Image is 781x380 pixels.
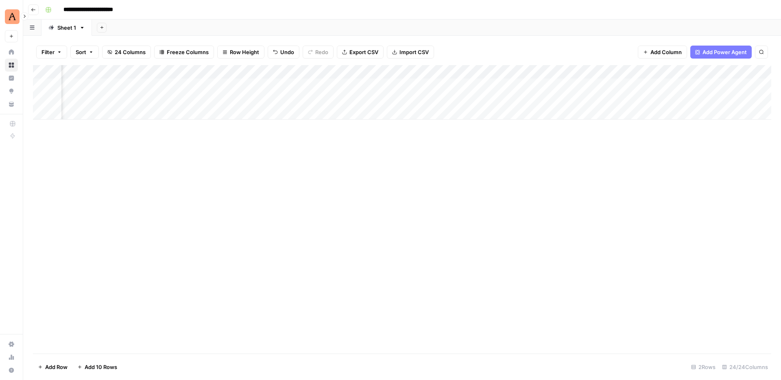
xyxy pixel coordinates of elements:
button: Undo [268,46,299,59]
span: Row Height [230,48,259,56]
button: Add Row [33,360,72,373]
button: Row Height [217,46,264,59]
span: 24 Columns [115,48,146,56]
div: 2 Rows [688,360,719,373]
span: Sort [76,48,86,56]
a: Opportunities [5,85,18,98]
a: Home [5,46,18,59]
a: Insights [5,72,18,85]
span: Add Power Agent [702,48,747,56]
a: Browse [5,59,18,72]
span: Undo [280,48,294,56]
span: Filter [41,48,55,56]
span: Add Row [45,363,68,371]
button: Help + Support [5,364,18,377]
div: Sheet 1 [57,24,76,32]
button: Export CSV [337,46,384,59]
button: 24 Columns [102,46,151,59]
a: Usage [5,351,18,364]
a: Your Data [5,98,18,111]
div: 24/24 Columns [719,360,771,373]
span: Freeze Columns [167,48,209,56]
span: Export CSV [349,48,378,56]
span: Import CSV [399,48,429,56]
span: Add Column [650,48,682,56]
span: Redo [315,48,328,56]
button: Import CSV [387,46,434,59]
button: Freeze Columns [154,46,214,59]
button: Filter [36,46,67,59]
button: Workspace: Animalz [5,7,18,27]
span: Add 10 Rows [85,363,117,371]
img: Animalz Logo [5,9,20,24]
button: Add Column [638,46,687,59]
button: Redo [303,46,334,59]
a: Settings [5,338,18,351]
a: Sheet 1 [41,20,92,36]
button: Add Power Agent [690,46,752,59]
button: Add 10 Rows [72,360,122,373]
button: Sort [70,46,99,59]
